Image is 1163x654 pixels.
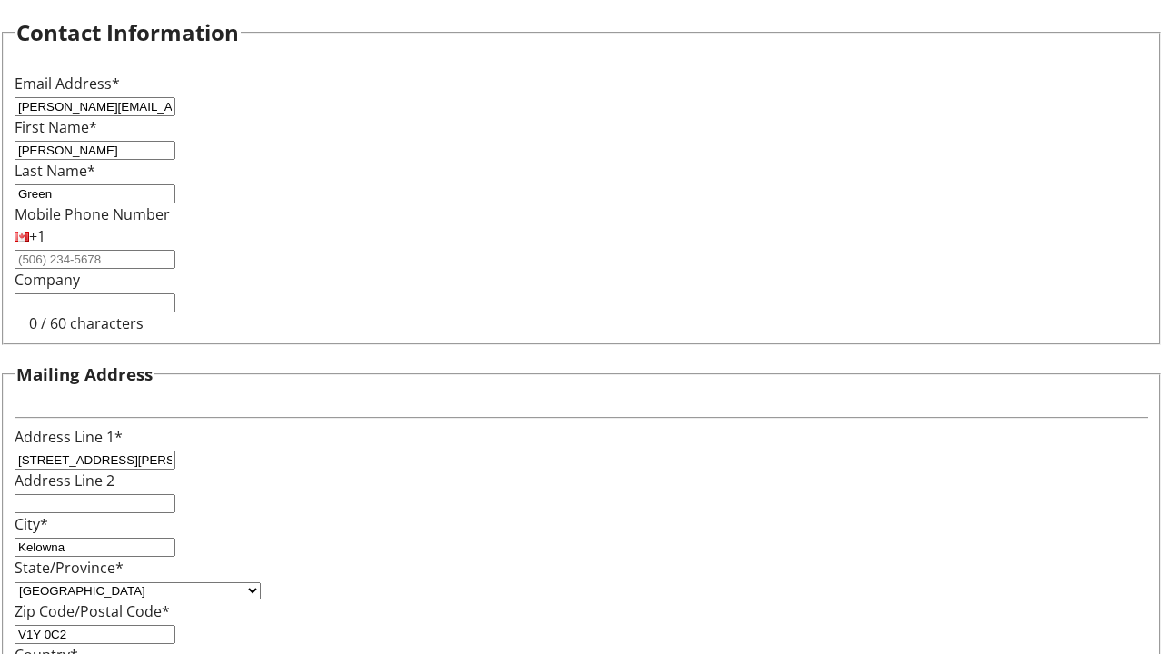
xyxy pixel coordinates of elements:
[15,161,95,181] label: Last Name*
[15,250,175,269] input: (506) 234-5678
[15,117,97,137] label: First Name*
[15,74,120,94] label: Email Address*
[15,451,175,470] input: Address
[16,362,153,387] h3: Mailing Address
[15,625,175,644] input: Zip or Postal Code
[15,538,175,557] input: City
[15,471,114,490] label: Address Line 2
[15,601,170,621] label: Zip Code/Postal Code*
[16,16,239,49] h2: Contact Information
[15,558,124,578] label: State/Province*
[15,514,48,534] label: City*
[15,204,170,224] label: Mobile Phone Number
[29,313,144,333] tr-character-limit: 0 / 60 characters
[15,427,123,447] label: Address Line 1*
[15,270,80,290] label: Company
